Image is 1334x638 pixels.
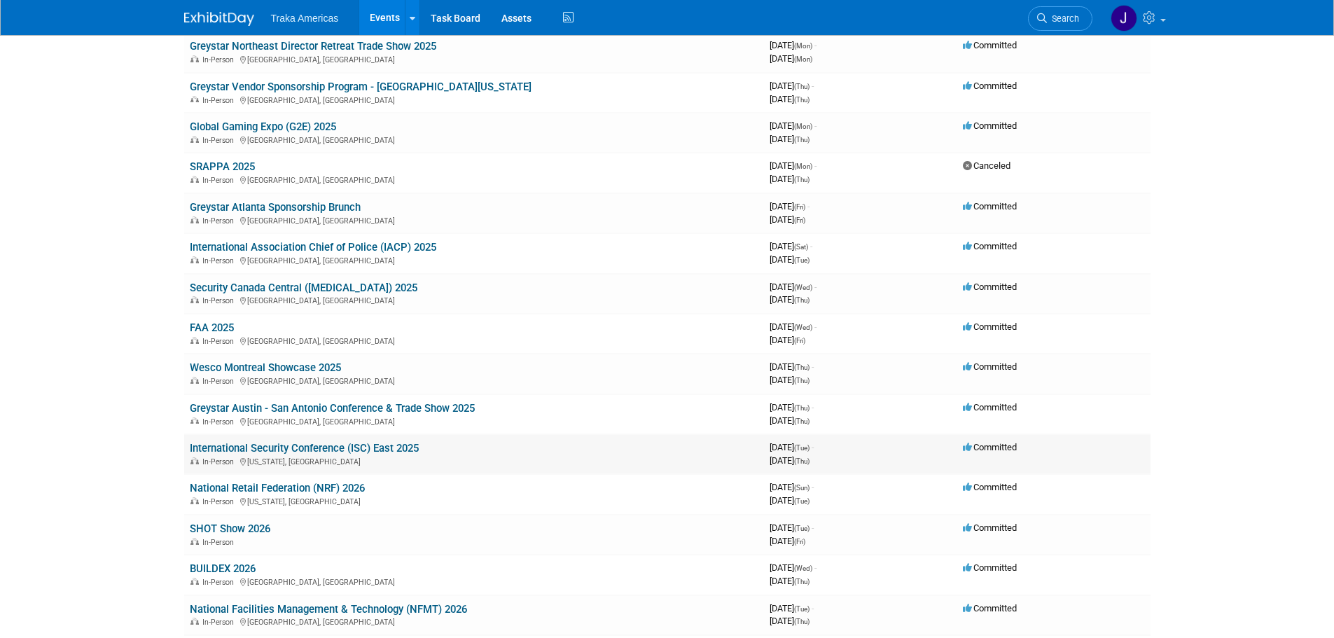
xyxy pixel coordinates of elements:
[190,578,199,585] img: In-Person Event
[190,442,419,455] a: International Security Conference (ISC) East 2025
[794,444,810,452] span: (Tue)
[794,216,805,224] span: (Fri)
[190,616,758,627] div: [GEOGRAPHIC_DATA], [GEOGRAPHIC_DATA]
[963,120,1017,131] span: Committed
[770,160,817,171] span: [DATE]
[794,123,812,130] span: (Mon)
[812,442,814,452] span: -
[202,136,238,145] span: In-Person
[807,201,810,211] span: -
[190,321,234,334] a: FAA 2025
[794,363,810,371] span: (Thu)
[202,296,238,305] span: In-Person
[190,40,436,53] a: Greystar Northeast Director Retreat Trade Show 2025
[812,603,814,613] span: -
[770,120,817,131] span: [DATE]
[190,254,758,265] div: [GEOGRAPHIC_DATA], [GEOGRAPHIC_DATA]
[963,160,1010,171] span: Canceled
[190,538,199,545] img: In-Person Event
[770,81,814,91] span: [DATE]
[794,176,810,183] span: (Thu)
[770,53,812,64] span: [DATE]
[1111,5,1137,32] img: Jamie Saenz
[794,404,810,412] span: (Thu)
[770,174,810,184] span: [DATE]
[190,335,758,346] div: [GEOGRAPHIC_DATA], [GEOGRAPHIC_DATA]
[794,55,812,63] span: (Mon)
[963,361,1017,372] span: Committed
[770,282,817,292] span: [DATE]
[770,254,810,265] span: [DATE]
[770,603,814,613] span: [DATE]
[190,120,336,133] a: Global Gaming Expo (G2E) 2025
[190,375,758,386] div: [GEOGRAPHIC_DATA], [GEOGRAPHIC_DATA]
[794,538,805,546] span: (Fri)
[770,415,810,426] span: [DATE]
[190,94,758,105] div: [GEOGRAPHIC_DATA], [GEOGRAPHIC_DATA]
[1028,6,1092,31] a: Search
[202,96,238,105] span: In-Person
[794,256,810,264] span: (Tue)
[202,618,238,627] span: In-Person
[190,457,199,464] img: In-Person Event
[794,324,812,331] span: (Wed)
[770,402,814,412] span: [DATE]
[770,134,810,144] span: [DATE]
[794,136,810,144] span: (Thu)
[190,201,361,214] a: Greystar Atlanta Sponsorship Brunch
[794,377,810,384] span: (Thu)
[812,482,814,492] span: -
[190,176,199,183] img: In-Person Event
[963,40,1017,50] span: Committed
[814,562,817,573] span: -
[190,361,341,374] a: Wesco Montreal Showcase 2025
[190,415,758,427] div: [GEOGRAPHIC_DATA], [GEOGRAPHIC_DATA]
[794,96,810,104] span: (Thu)
[794,296,810,304] span: (Thu)
[812,81,814,91] span: -
[770,482,814,492] span: [DATE]
[202,176,238,185] span: In-Person
[794,525,810,532] span: (Tue)
[190,455,758,466] div: [US_STATE], [GEOGRAPHIC_DATA]
[963,603,1017,613] span: Committed
[190,562,256,575] a: BUILDEX 2026
[770,201,810,211] span: [DATE]
[770,455,810,466] span: [DATE]
[770,361,814,372] span: [DATE]
[963,522,1017,533] span: Committed
[794,284,812,291] span: (Wed)
[963,402,1017,412] span: Committed
[190,576,758,587] div: [GEOGRAPHIC_DATA], [GEOGRAPHIC_DATA]
[190,337,199,344] img: In-Person Event
[190,282,417,294] a: Security Canada Central ([MEDICAL_DATA]) 2025
[770,616,810,626] span: [DATE]
[810,241,812,251] span: -
[202,417,238,427] span: In-Person
[190,377,199,384] img: In-Person Event
[963,321,1017,332] span: Committed
[812,402,814,412] span: -
[814,160,817,171] span: -
[770,562,817,573] span: [DATE]
[184,12,254,26] img: ExhibitDay
[770,214,805,225] span: [DATE]
[963,562,1017,573] span: Committed
[794,484,810,492] span: (Sun)
[190,174,758,185] div: [GEOGRAPHIC_DATA], [GEOGRAPHIC_DATA]
[963,241,1017,251] span: Committed
[794,162,812,170] span: (Mon)
[814,40,817,50] span: -
[770,442,814,452] span: [DATE]
[794,497,810,505] span: (Tue)
[794,564,812,572] span: (Wed)
[202,578,238,587] span: In-Person
[190,96,199,103] img: In-Person Event
[963,482,1017,492] span: Committed
[963,81,1017,91] span: Committed
[190,55,199,62] img: In-Person Event
[190,618,199,625] img: In-Person Event
[202,216,238,226] span: In-Person
[770,241,812,251] span: [DATE]
[190,294,758,305] div: [GEOGRAPHIC_DATA], [GEOGRAPHIC_DATA]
